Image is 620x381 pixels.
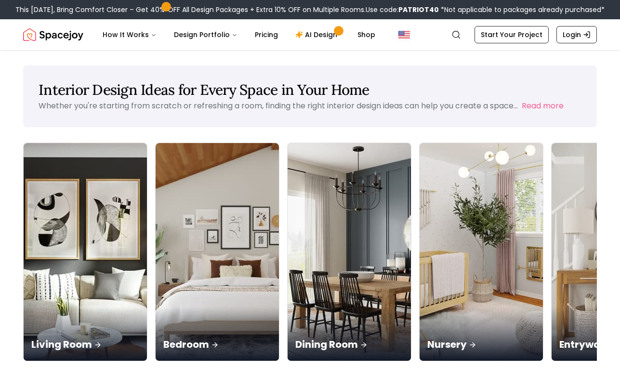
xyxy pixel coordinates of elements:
[15,5,605,14] div: This [DATE], Bring Comfort Closer – Get 40% OFF All Design Packages + Extra 10% OFF on Multiple R...
[439,5,605,14] span: *Not applicable to packages already purchased*
[398,29,410,40] img: United States
[247,25,286,44] a: Pricing
[522,100,564,112] button: Read more
[23,25,83,44] a: Spacejoy
[398,5,439,14] b: PATRIOT40
[95,25,383,44] nav: Main
[23,19,597,50] nav: Global
[39,81,581,98] h1: Interior Design Ideas for Every Space in Your Home
[24,143,147,361] img: Living Room
[288,25,348,44] a: AI Design
[31,338,139,351] p: Living Room
[288,143,411,361] img: Dining Room
[39,100,518,111] p: Whether you're starting from scratch or refreshing a room, finding the right interior design idea...
[295,338,403,351] p: Dining Room
[156,143,279,361] img: Bedroom
[23,25,83,44] img: Spacejoy Logo
[23,143,147,361] a: Living RoomLiving Room
[366,5,439,14] span: Use code:
[350,25,383,44] a: Shop
[95,25,164,44] button: How It Works
[287,143,411,361] a: Dining RoomDining Room
[556,26,597,43] a: Login
[419,143,543,361] a: NurseryNursery
[166,25,245,44] button: Design Portfolio
[420,143,543,361] img: Nursery
[475,26,549,43] a: Start Your Project
[163,338,271,351] p: Bedroom
[155,143,279,361] a: BedroomBedroom
[427,338,535,351] p: Nursery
